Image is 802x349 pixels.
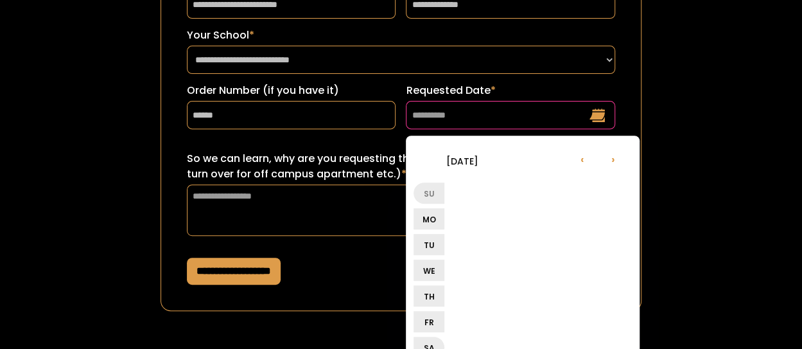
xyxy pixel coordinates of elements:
[414,234,444,255] li: Tu
[597,143,628,174] li: ›
[187,151,615,182] label: So we can learn, why are you requesting this date? (ex: sorority recruitment, lease turn over for...
[414,311,444,332] li: Fr
[414,260,444,281] li: We
[187,83,396,98] label: Order Number (if you have it)
[414,183,444,204] li: Su
[406,83,615,98] label: Requested Date
[566,143,597,174] li: ‹
[187,28,615,43] label: Your School
[414,285,444,307] li: Th
[414,208,444,229] li: Mo
[414,145,510,176] li: [DATE]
